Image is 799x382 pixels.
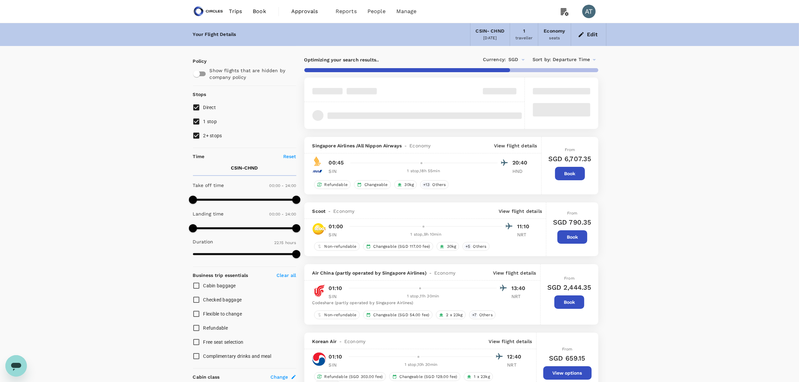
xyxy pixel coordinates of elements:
[547,282,592,293] h6: SGD 2,444.35
[336,7,357,15] span: Reports
[518,55,528,64] button: Open
[312,142,402,149] span: Singapore Airlines / All Nippon Airways
[350,293,497,300] div: 1 stop , 11h 30min
[193,182,224,189] p: Take off time
[312,338,337,345] span: Korean Air
[337,338,344,345] span: -
[436,311,466,319] div: 2 x 23kg
[5,355,27,377] iframe: Button to launch messaging window
[402,142,409,149] span: -
[437,242,459,251] div: 30kg
[517,231,534,238] p: NRT
[494,142,537,149] p: View flight details
[193,210,224,217] p: Landing time
[329,159,344,167] p: 00:45
[470,244,489,249] span: Others
[312,300,528,306] div: Codeshare (partly operated by Singapore Airlines)
[203,105,216,110] span: Direct
[193,374,220,380] strong: Cabin class
[517,223,534,231] p: 11:10
[329,168,346,175] p: SIN
[409,142,431,149] span: Economy
[562,347,572,351] span: From
[193,4,224,19] img: Circles
[515,35,533,42] div: traveller
[193,153,205,160] p: Time
[193,238,213,245] p: Duration
[329,293,346,300] p: SIN
[420,180,449,189] div: +13Others
[322,244,359,249] span: Non-refundable
[507,353,524,361] p: 12:40
[371,244,433,249] span: Changeable (SGD 117.00 fee)
[333,208,354,214] span: Economy
[354,180,391,189] div: Changeable
[314,311,360,319] div: Non-refundable
[322,182,351,188] span: Refundable
[469,311,496,319] div: +7Others
[304,56,451,63] p: Optimizing your search results..
[193,273,248,278] strong: Business trip essentials
[350,362,493,368] div: 1 stop , 10h 30min
[511,284,528,292] p: 13:40
[326,208,333,214] span: -
[329,362,346,368] p: SIN
[367,7,386,15] span: People
[555,167,585,180] button: Book
[350,231,503,238] div: 1 stop , 9h 10min
[489,338,532,345] p: View flight details
[329,231,346,238] p: SIN
[533,56,551,63] span: Sort by :
[543,366,592,380] button: View options
[422,182,431,188] span: + 13
[312,208,326,214] span: Scoot
[283,153,296,160] p: Reset
[312,222,326,236] img: TR
[312,156,322,166] img: SQ
[312,166,322,176] img: NH
[193,58,199,64] p: Policy
[548,153,592,164] h6: SGD 6,707.35
[277,272,296,279] p: Clear all
[362,182,391,188] span: Changeable
[193,92,206,97] strong: Stops
[499,208,542,214] p: View flight details
[464,244,471,249] span: + 5
[471,374,493,380] span: 1 x 23kg
[565,147,575,152] span: From
[389,372,460,381] div: Changeable (SGD 129.00 fee)
[291,7,325,15] span: Approvals
[402,182,417,188] span: 30kg
[329,353,342,361] p: 01:10
[322,312,359,318] span: Non-refundable
[397,374,460,380] span: Changeable (SGD 129.00 fee)
[553,217,592,228] h6: SGD 790.35
[507,362,524,368] p: NRT
[203,297,242,302] span: Checked baggage
[363,311,433,319] div: Changeable (SGD 54.00 fee)
[363,242,433,251] div: Changeable (SGD 117.00 fee)
[229,7,242,15] span: Trips
[270,374,288,380] span: Change
[394,180,417,189] div: 30kg
[396,7,417,15] span: Manage
[203,283,236,288] span: Cabin baggage
[444,244,459,249] span: 30kg
[511,293,528,300] p: NRT
[462,242,489,251] div: +5Others
[577,29,601,40] button: Edit
[269,183,296,188] span: 00:00 - 24:00
[544,28,565,35] div: Economy
[483,35,497,42] div: [DATE]
[564,276,575,281] span: From
[269,212,296,217] span: 00:00 - 24:00
[553,56,590,63] span: Departure Time
[430,182,449,188] span: Others
[312,270,427,276] span: Air China (partly operated by Singapore Airlines)
[434,270,455,276] span: Economy
[350,168,498,175] div: 1 stop , 18h 55min
[512,159,529,167] p: 20:40
[329,223,343,231] p: 01:00
[371,312,432,318] span: Changeable (SGD 54.00 fee)
[329,284,342,292] p: 01:10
